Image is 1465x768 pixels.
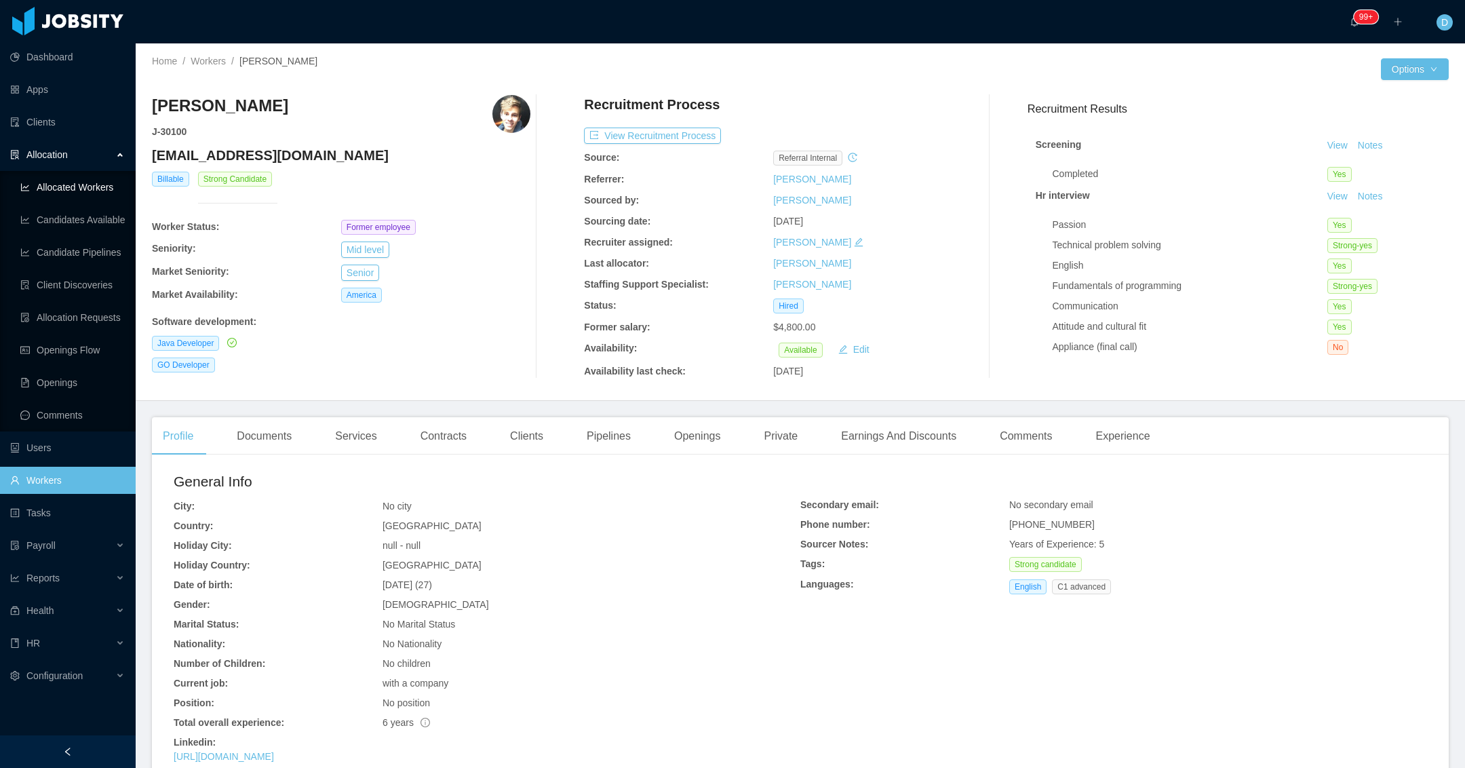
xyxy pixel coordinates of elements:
b: Country: [174,520,213,531]
img: 4310c7af-6ad2-44d3-a1b8-c90e66cf4ca6_665a44b819da9-400w.png [492,95,530,133]
strong: Screening [1036,139,1082,150]
b: Seniority: [152,243,196,254]
b: Sourced by: [584,195,639,206]
h3: [PERSON_NAME] [152,95,288,117]
span: Reports [26,573,60,583]
sup: 333 [1354,10,1378,24]
div: Technical problem solving [1053,238,1327,252]
a: icon: idcardOpenings Flow [20,337,125,364]
a: icon: appstoreApps [10,76,125,103]
strong: Hr interview [1036,190,1090,201]
b: Nationality: [174,638,225,649]
b: Tags: [800,558,825,569]
button: Notes [1352,138,1388,154]
span: Strong candidate [1009,557,1082,572]
b: Gender: [174,599,210,610]
button: Notes [1352,189,1388,205]
span: $4,800.00 [773,322,815,332]
b: Market Availability: [152,289,238,300]
b: Availability last check: [584,366,686,377]
b: Recruiter assigned: [584,237,673,248]
h4: Recruitment Process [584,95,720,114]
a: icon: check-circle [224,337,237,348]
span: Allocation [26,149,68,160]
span: No Nationality [383,638,442,649]
span: / [231,56,234,66]
i: icon: bell [1350,17,1359,26]
a: icon: robotUsers [10,434,125,461]
b: Source: [584,152,619,163]
div: Openings [663,417,732,455]
b: Status: [584,300,616,311]
b: Holiday City: [174,540,232,551]
i: icon: history [848,153,857,162]
a: icon: userWorkers [10,467,125,494]
b: Sourcer Notes: [800,539,868,550]
div: Fundamentals of programming [1053,279,1327,293]
span: No secondary email [1009,499,1093,510]
span: Billable [152,172,189,187]
b: Linkedin: [174,737,216,748]
span: Yes [1327,167,1352,182]
span: Configuration [26,670,83,681]
span: Yes [1327,258,1352,273]
span: Former employee [341,220,416,235]
a: icon: messageComments [20,402,125,429]
b: Sourcing date: [584,216,650,227]
span: D [1441,14,1448,31]
a: [PERSON_NAME] [773,279,851,290]
a: View [1323,191,1352,201]
b: Holiday Country: [174,560,250,571]
span: Strong-yes [1327,238,1378,253]
a: icon: line-chartCandidates Available [20,206,125,233]
b: Marital Status: [174,619,239,630]
button: icon: exportView Recruitment Process [584,128,721,144]
a: icon: file-doneAllocation Requests [20,304,125,331]
b: Secondary email: [800,499,879,510]
i: icon: edit [854,237,863,247]
i: icon: line-chart [10,573,20,583]
div: Private [753,417,808,455]
span: No city [383,501,412,512]
b: Market Seniority: [152,266,229,277]
b: Position: [174,697,214,708]
span: English [1009,579,1047,594]
span: [DATE] [773,366,803,377]
span: [GEOGRAPHIC_DATA] [383,520,482,531]
span: Referral internal [773,151,842,166]
span: [DATE] (27) [383,579,432,590]
b: Availability: [584,343,637,353]
div: Experience [1085,417,1160,455]
a: [PERSON_NAME] [773,237,851,248]
i: icon: medicine-box [10,606,20,615]
span: [DATE] [773,216,803,227]
span: No [1327,340,1348,355]
span: HR [26,638,40,649]
a: icon: auditClients [10,109,125,136]
b: Worker Status: [152,221,219,232]
b: Phone number: [800,519,870,530]
i: icon: check-circle [227,338,237,347]
b: Current job: [174,678,228,689]
div: Comments [989,417,1063,455]
a: icon: line-chartCandidate Pipelines [20,239,125,266]
span: 6 years [383,717,430,728]
a: icon: line-chartAllocated Workers [20,174,125,201]
a: Workers [191,56,226,66]
span: Hired [773,299,804,313]
span: Strong-yes [1327,279,1378,294]
span: Years of Experience: 5 [1009,539,1104,550]
span: No children [383,658,431,669]
div: Attitude and cultural fit [1053,320,1327,334]
button: Mid level [341,242,389,258]
i: icon: book [10,638,20,648]
b: Referrer: [584,174,624,185]
div: Documents [226,417,302,455]
a: [PERSON_NAME] [773,174,851,185]
span: Yes [1327,320,1352,334]
b: Staffing Support Specialist: [584,279,709,290]
i: icon: setting [10,671,20,680]
b: Former salary: [584,322,650,332]
span: [DEMOGRAPHIC_DATA] [383,599,489,610]
div: Earnings And Discounts [830,417,967,455]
